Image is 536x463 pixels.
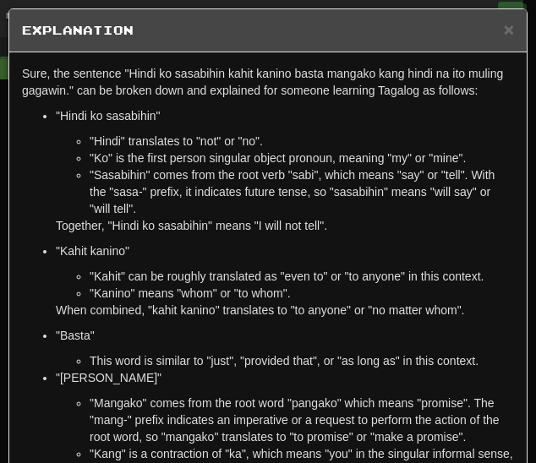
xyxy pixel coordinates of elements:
[90,268,514,285] li: "Kahit" can be roughly translated as "even to" or "to anyone" in this context.
[90,133,514,150] li: "Hindi" translates to "not" or "no".
[504,19,514,39] span: ×
[22,65,514,99] p: Sure, the sentence "Hindi ko sasabihin kahit kanino basta mangako kang hindi na ito muling gagawi...
[90,395,514,445] li: "Mangako" comes from the root word "pangako" which means "promise". The "mang-" prefix indicates ...
[56,242,514,259] p: "Kahit kanino"
[56,217,514,234] p: Together, "Hindi ko sasabihin" means "I will not tell".
[504,20,514,38] button: Close
[56,369,514,386] p: "[PERSON_NAME]"
[90,150,514,166] li: "Ko" is the first person singular object pronoun, meaning "my" or "mine".
[90,166,514,217] li: "Sasabihin" comes from the root verb "sabi", which means "say" or "tell". With the "sasa-" prefix...
[56,302,514,319] p: When combined, "kahit kanino" translates to "to anyone" or "no matter whom".
[90,285,514,302] li: "Kanino" means "whom" or "to whom".
[56,107,514,124] p: "Hindi ko sasabihin"
[22,22,514,39] h5: Explanation
[56,327,514,344] p: "Basta"
[90,352,514,369] li: This word is similar to "just", "provided that", or "as long as" in this context.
